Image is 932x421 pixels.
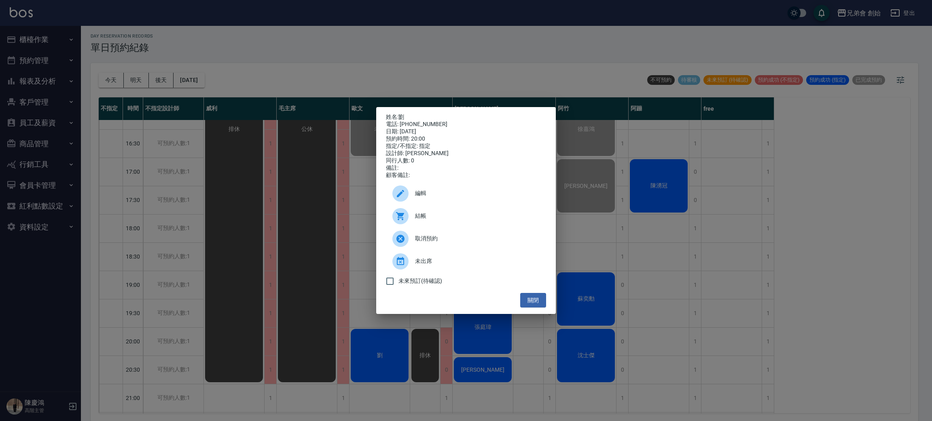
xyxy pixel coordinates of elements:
[386,135,546,143] div: 預約時間: 20:00
[398,114,404,120] a: 劉
[415,189,540,198] span: 編輯
[520,293,546,308] button: 關閉
[386,128,546,135] div: 日期: [DATE]
[415,234,540,243] span: 取消預約
[386,150,546,157] div: 設計師: [PERSON_NAME]
[386,182,546,205] div: 編輯
[386,114,546,121] p: 姓名:
[415,257,540,265] span: 未出席
[415,212,540,220] span: 結帳
[386,250,546,273] div: 未出席
[386,157,546,164] div: 同行人數: 0
[386,143,546,150] div: 指定/不指定: 指定
[386,121,546,128] div: 電話: [PHONE_NUMBER]
[386,172,546,179] div: 顧客備註:
[386,227,546,250] div: 取消預約
[386,205,546,227] a: 結帳
[398,277,442,285] span: 未來預訂(待確認)
[386,164,546,172] div: 備註:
